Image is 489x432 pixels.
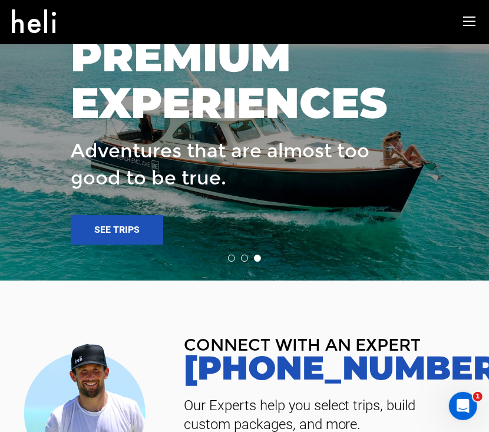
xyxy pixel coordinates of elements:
p: Adventures that are almost too good to be true. [71,138,406,192]
span: CONNECT WITH AN EXPERT [175,339,471,351]
a: See trips [71,215,163,245]
iframe: Intercom live chat [449,392,477,420]
span: 1 [473,392,483,401]
a: [PHONE_NUMBER] [175,351,471,384]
